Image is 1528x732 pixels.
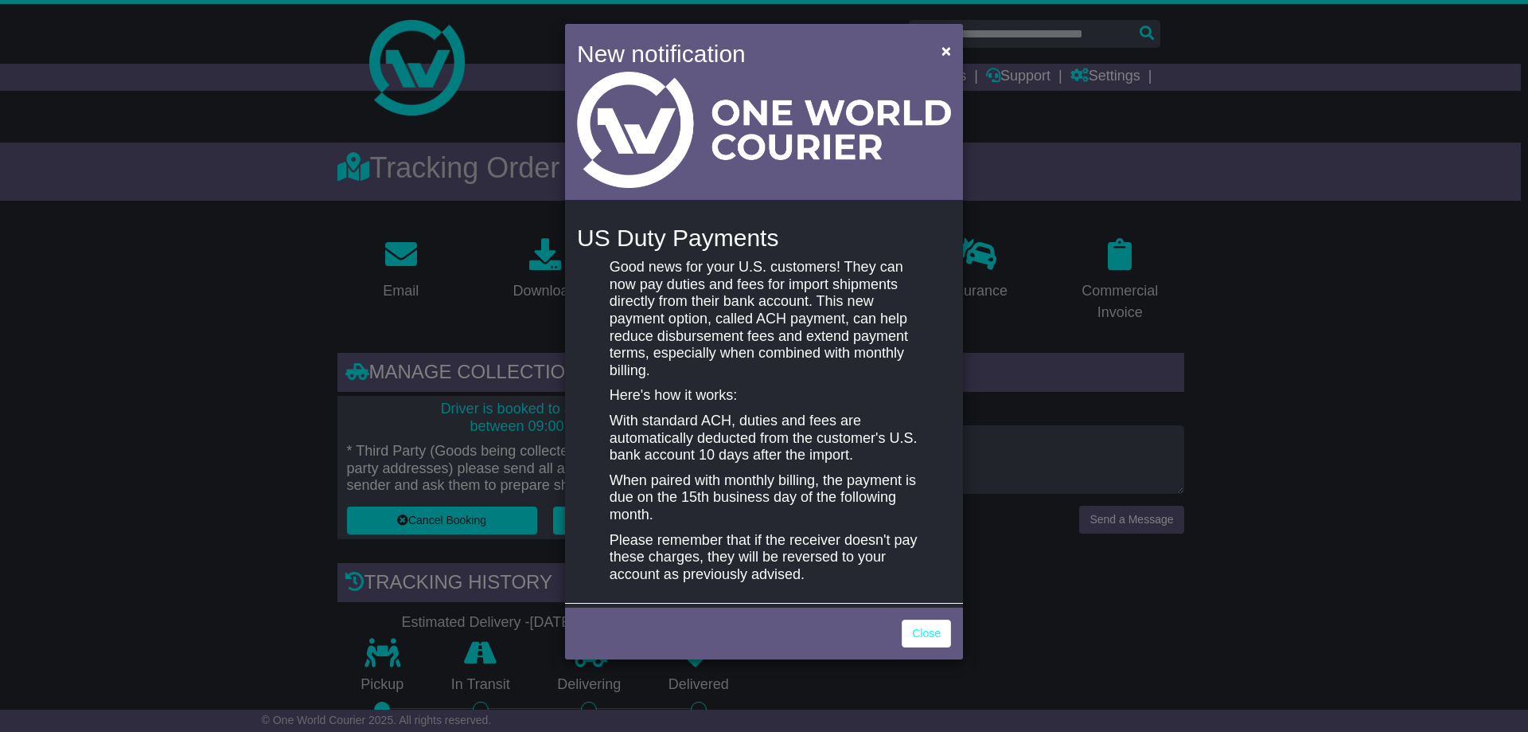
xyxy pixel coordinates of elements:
[610,413,918,464] p: With standard ACH, duties and fees are automatically deducted from the customer's U.S. bank accou...
[610,259,918,379] p: Good news for your U.S. customers! They can now pay duties and fees for import shipments directly...
[934,34,959,67] button: Close
[577,72,951,188] img: Light
[577,36,918,72] h4: New notification
[610,532,918,584] p: Please remember that if the receiver doesn't pay these charges, they will be reversed to your acc...
[577,225,951,251] h4: US Duty Payments
[610,472,918,524] p: When paired with monthly billing, the payment is due on the 15th business day of the following mo...
[941,41,951,60] span: ×
[902,620,951,648] a: Close
[610,387,918,405] p: Here's how it works:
